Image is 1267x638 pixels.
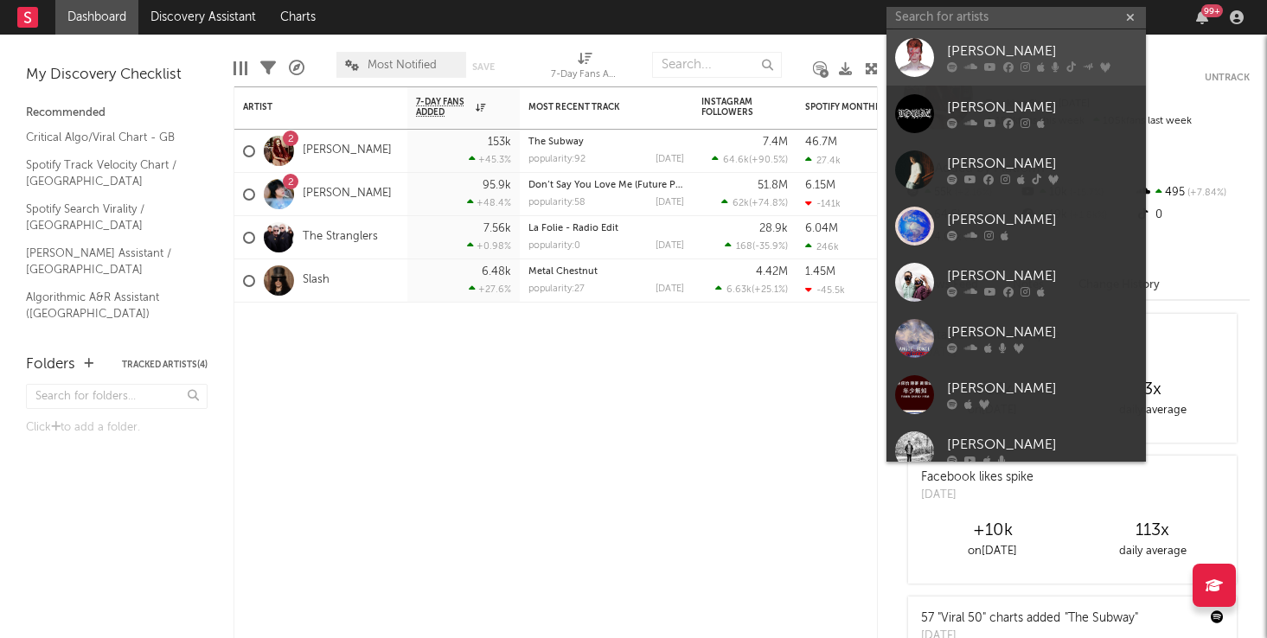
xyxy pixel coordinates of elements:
span: 168 [736,242,752,252]
div: Most Recent Track [528,102,658,112]
div: [PERSON_NAME] [947,154,1137,175]
div: [PERSON_NAME] [947,435,1137,456]
div: popularity: 92 [528,155,586,164]
span: 62k [733,199,749,208]
div: 7.56k [483,223,511,234]
div: My Discovery Checklist [26,65,208,86]
span: -35.9 % [755,242,785,252]
a: Don’t Say You Love Me (Future Pop Remix) [528,181,720,190]
a: [PERSON_NAME] [886,86,1146,142]
div: +27.6 % [469,284,511,295]
div: 113 x [1072,520,1232,541]
div: Facebook likes spike [921,469,1033,487]
a: Metal Chestnut [528,267,598,277]
span: 7-Day Fans Added [416,97,471,118]
div: [DATE] [656,241,684,251]
div: Edit Columns [234,43,247,93]
div: 7-Day Fans Added (7-Day Fans Added) [551,43,620,93]
a: [PERSON_NAME] [886,142,1146,198]
div: 6.04M [805,223,838,234]
div: [DATE] [656,198,684,207]
div: 51.8M [758,180,788,191]
div: 95.9k [483,180,511,191]
button: 99+ [1196,10,1208,24]
button: Untrack [1205,69,1250,86]
a: [PERSON_NAME] [886,198,1146,254]
div: 1.45M [805,266,835,278]
div: 46.7M [805,137,837,148]
div: 495 [1135,182,1250,204]
a: Algorithmic A&R Assistant ([GEOGRAPHIC_DATA]) [26,288,190,323]
div: The Subway [528,137,684,147]
div: Artist [243,102,373,112]
div: 6.48k [482,266,511,278]
div: Don’t Say You Love Me (Future Pop Remix) [528,181,684,190]
div: [PERSON_NAME] [947,379,1137,399]
div: [DATE] [656,284,684,294]
div: 99 + [1201,4,1223,17]
div: -141k [805,198,841,209]
input: Search... [652,52,782,78]
div: 4.42M [756,266,788,278]
div: ( ) [721,197,788,208]
input: Search for artists [886,7,1146,29]
span: 6.63k [726,285,752,295]
div: [PERSON_NAME] [947,210,1137,231]
div: La Folie - Radio Edit [528,224,684,233]
input: Search for folders... [26,384,208,409]
a: La Folie - Radio Edit [528,224,618,233]
div: ( ) [712,154,788,165]
div: popularity: 58 [528,198,586,207]
button: Tracked Artists(4) [122,360,208,369]
div: +0.98 % [467,240,511,252]
a: Spotify Search Virality / [GEOGRAPHIC_DATA] [26,200,190,235]
div: [PERSON_NAME] [947,322,1137,343]
div: 246k [805,241,839,252]
div: Metal Chestnut [528,267,684,277]
div: 3 x [1072,380,1232,400]
span: 64.6k [723,156,749,165]
a: [PERSON_NAME] [886,423,1146,479]
span: +74.8 % [752,199,785,208]
a: [PERSON_NAME] [303,187,392,201]
div: 6.15M [805,180,835,191]
div: Recommended [26,103,208,124]
div: daily average [1072,400,1232,421]
div: 57 "Viral 50" charts added [921,609,1138,628]
span: +90.5 % [752,156,785,165]
div: -45.5k [805,284,845,296]
span: +7.84 % [1185,188,1226,198]
div: popularity: 27 [528,284,585,294]
div: +45.3 % [469,154,511,165]
div: [DATE] [921,487,1033,504]
div: +48.4 % [467,197,511,208]
div: A&R Pipeline [289,43,304,93]
a: The Stranglers [303,230,378,245]
div: ( ) [725,240,788,252]
button: Save [472,62,495,72]
div: +10k [912,520,1072,541]
div: Click to add a folder. [26,418,208,438]
a: Spotify Track Velocity Chart / [GEOGRAPHIC_DATA] [26,156,190,191]
div: 27.4k [805,155,841,166]
div: Instagram Followers [701,97,762,118]
a: [PERSON_NAME] [886,29,1146,86]
a: "The Subway" [1065,612,1138,624]
div: ( ) [715,284,788,295]
div: [PERSON_NAME] [947,98,1137,118]
div: [PERSON_NAME] [947,41,1137,62]
div: popularity: 0 [528,241,580,251]
span: Most Notified [368,60,437,71]
div: 28.9k [759,223,788,234]
a: [PERSON_NAME] [886,254,1146,310]
div: Folders [26,354,75,375]
div: 153k [488,137,511,148]
span: +25.1 % [754,285,785,295]
a: [PERSON_NAME] [886,367,1146,423]
div: [PERSON_NAME] [947,266,1137,287]
div: 0 [1135,204,1250,226]
a: Slash [303,273,330,288]
a: Critical Algo/Viral Chart - GB [26,128,190,147]
a: [PERSON_NAME] Assistant / [GEOGRAPHIC_DATA] [26,244,190,279]
a: [PERSON_NAME] [303,144,392,158]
